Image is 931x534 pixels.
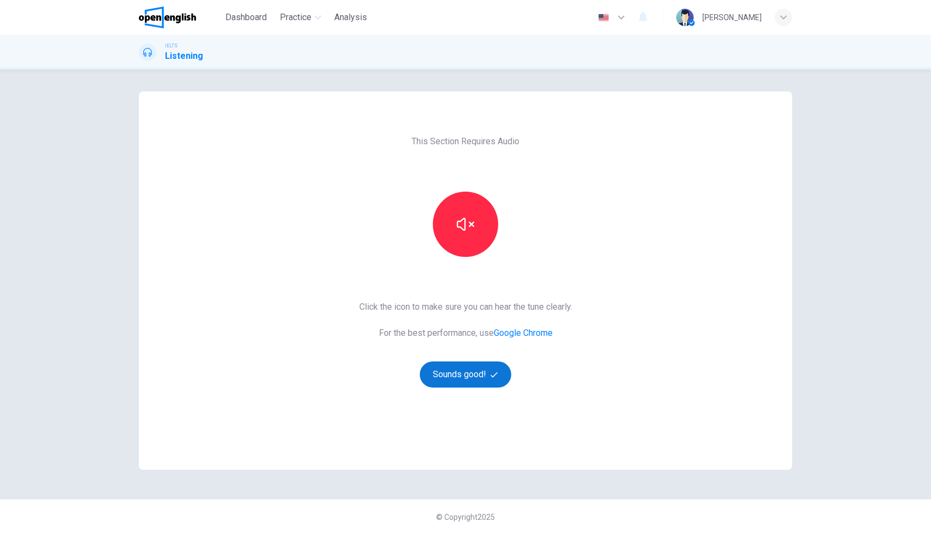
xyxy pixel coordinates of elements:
[676,9,694,26] img: Profile picture
[221,8,271,27] button: Dashboard
[597,14,610,22] img: en
[225,11,267,24] span: Dashboard
[702,11,762,24] div: [PERSON_NAME]
[359,300,572,314] span: Click the icon to make sure you can hear the tune clearly.
[494,328,553,338] a: Google Chrome
[436,513,495,521] span: © Copyright 2025
[420,361,511,388] button: Sounds good!
[334,11,367,24] span: Analysis
[280,11,311,24] span: Practice
[165,50,203,63] h1: Listening
[359,327,572,340] span: For the best performance, use
[139,7,221,28] a: OpenEnglish logo
[412,135,519,148] span: This Section Requires Audio
[275,8,326,27] button: Practice
[330,8,371,27] button: Analysis
[139,7,196,28] img: OpenEnglish logo
[165,42,177,50] span: IELTS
